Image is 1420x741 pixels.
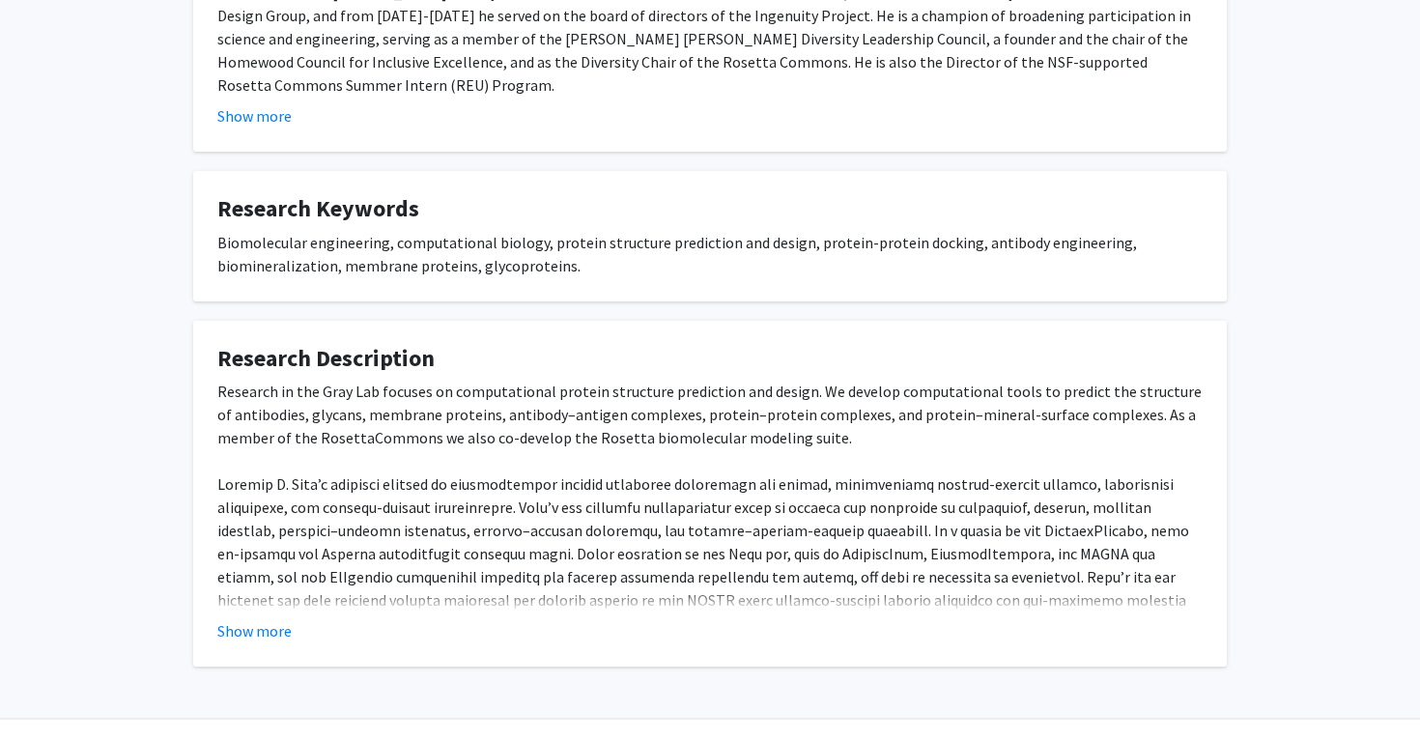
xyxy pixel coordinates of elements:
font: Show more [217,621,292,641]
font: Research Description [217,343,435,373]
iframe: Chat [14,654,82,727]
div: Biomolecular engineering, computational biology, protein structure prediction and design, protein... [217,231,1203,277]
font: Research Keywords [217,193,419,223]
button: Show more [217,619,292,642]
div: Research in the Gray Lab focuses on computational protein structure prediction and design. We dev... [217,380,1203,681]
button: Show more [217,104,292,128]
font: Show more [217,106,292,126]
